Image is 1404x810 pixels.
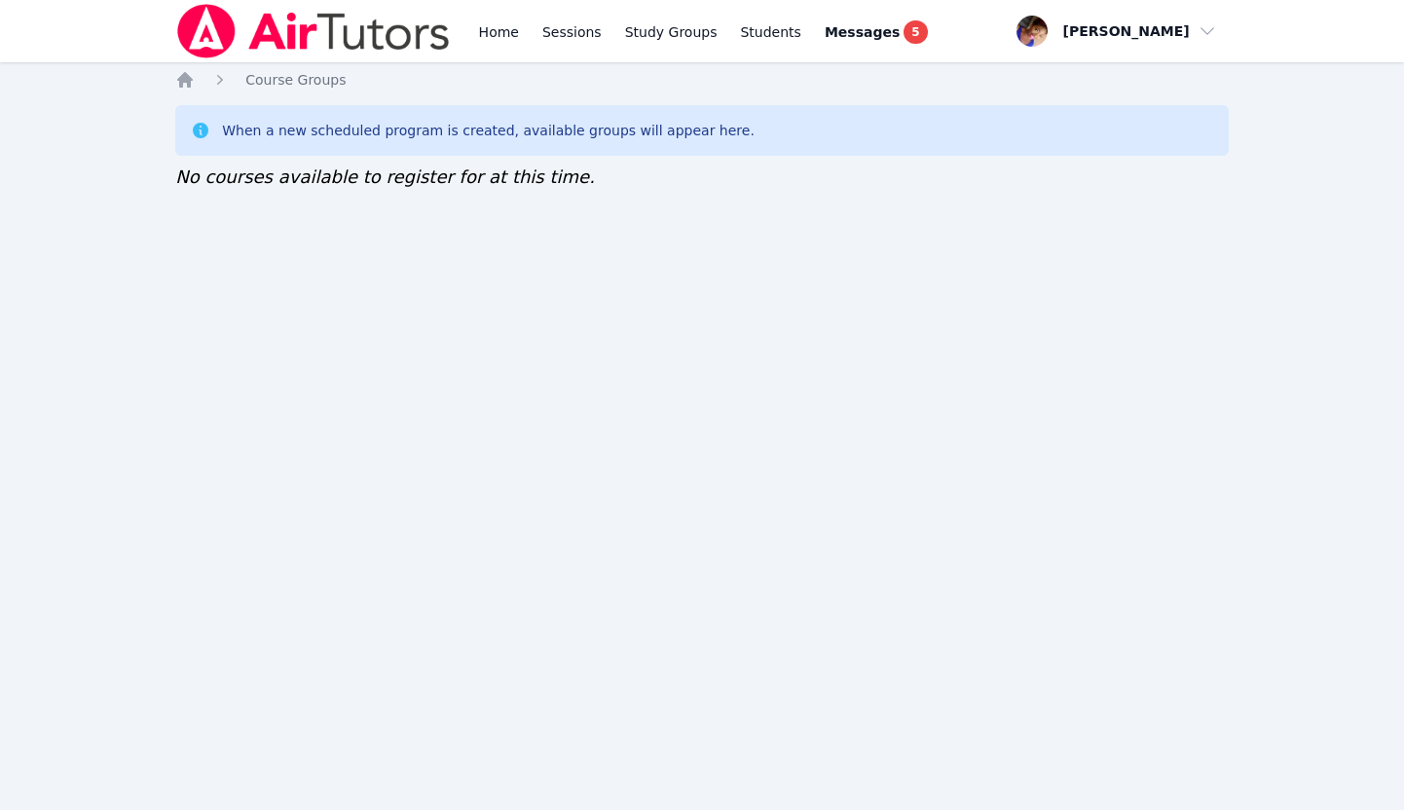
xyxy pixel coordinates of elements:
div: When a new scheduled program is created, available groups will appear here. [222,121,755,140]
span: Messages [825,22,900,42]
img: Air Tutors [175,4,451,58]
span: 5 [904,20,927,44]
nav: Breadcrumb [175,70,1229,90]
span: Course Groups [245,72,346,88]
span: No courses available to register for at this time. [175,166,595,187]
a: Course Groups [245,70,346,90]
